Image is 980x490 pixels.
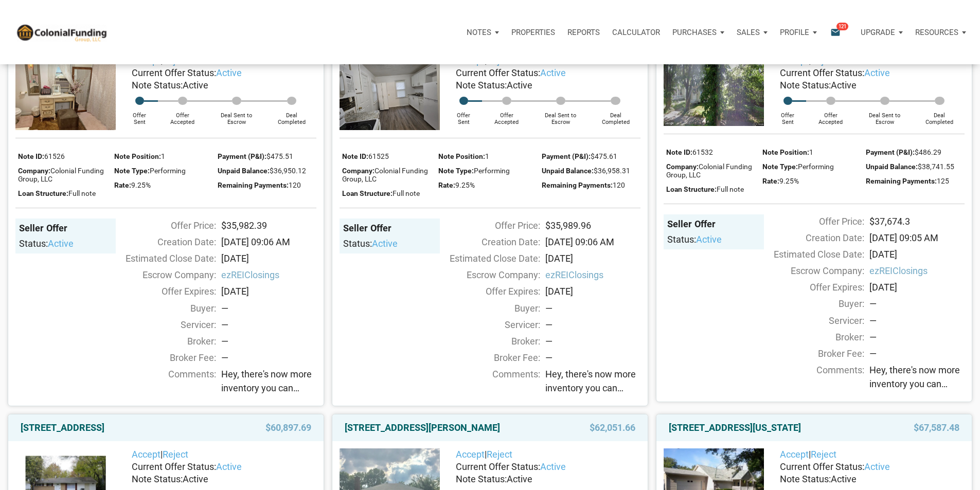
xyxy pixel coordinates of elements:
div: Servicer: [759,314,864,328]
div: Seller Offer [667,218,760,230]
span: active [864,67,890,78]
span: Unpaid Balance: [542,167,594,175]
span: active [216,67,242,78]
span: Note ID: [342,152,368,160]
div: Estimated Close Date: [435,251,540,265]
p: Properties [511,28,555,37]
p: Sales [737,28,760,37]
span: Note Position: [114,152,161,160]
span: Remaining Payments: [218,181,289,189]
span: Note Type: [114,167,150,175]
span: Note Status: [780,474,831,484]
button: Sales [730,17,774,48]
span: 120 [613,181,625,189]
div: [DATE] [540,284,646,298]
a: Reject [487,449,512,460]
a: Profile [774,17,823,48]
span: Note ID: [18,152,44,160]
span: Rate: [114,181,131,189]
span: Active [507,474,532,484]
span: Note Position: [438,152,485,160]
div: — [545,318,640,332]
img: 575564 [15,55,116,130]
p: Calculator [612,28,660,37]
div: Offer Sent [445,105,483,125]
a: Resources [909,17,972,48]
span: Note Status: [456,474,507,484]
span: Note Status: [456,80,507,90]
span: active [864,461,890,472]
span: Note Type: [438,167,474,175]
div: Buyer: [111,301,216,315]
a: [STREET_ADDRESS] [21,422,104,434]
i: email [829,26,842,38]
span: $475.61 [591,152,617,160]
div: [DATE] 09:05 AM [864,231,970,245]
span: Full note [393,189,420,197]
div: — [221,334,316,348]
p: Resources [915,28,958,37]
span: 1 [809,148,813,156]
p: Notes [467,28,491,37]
a: Upgrade [854,17,909,48]
span: 9.25% [131,181,151,189]
span: Status: [343,238,372,249]
div: [DATE] [540,251,646,265]
span: Payment (P&I): [542,152,591,160]
span: Note Status: [132,474,183,484]
span: 61526 [44,152,65,160]
span: Payment (P&I): [218,152,266,160]
a: Reject [811,449,836,460]
span: active [372,238,398,249]
span: — [869,348,877,359]
div: Offer Price: [759,214,864,228]
span: Full note [68,189,96,197]
span: $67,587.48 [914,422,959,434]
div: Offer Price: [435,219,540,232]
span: active [540,67,566,78]
a: Accept [132,449,161,460]
p: Purchases [672,28,717,37]
div: Deal Sent to Escrow [207,105,266,125]
div: Offer Accepted [482,105,530,125]
span: Hey, there's now more inventory you can check out, with something for pretty much any investing s... [869,363,965,391]
a: Accept [456,449,485,460]
div: Comments: [111,367,216,398]
span: | [132,449,188,460]
span: ezREIClosings [545,268,640,282]
div: Offer Sent [769,105,807,125]
span: Company: [18,167,50,175]
div: — [545,301,640,315]
span: Unpaid Balance: [218,167,270,175]
span: ezREIClosings [869,264,965,278]
button: email121 [823,17,854,48]
span: $62,051.66 [590,422,635,434]
p: Profile [780,28,809,37]
div: $35,989.96 [540,219,646,232]
span: Colonial Funding Group, LLC [666,162,752,179]
div: Broker Fee: [111,351,216,365]
span: Loan Structure: [342,189,393,197]
div: — [221,318,316,332]
span: $36,950.12 [270,167,306,175]
a: Notes [460,17,505,48]
span: Rate: [438,181,455,189]
div: — [869,314,965,328]
div: — [869,330,965,344]
div: Deal Completed [915,105,965,125]
div: Escrow Company: [111,268,216,282]
span: $475.51 [266,152,293,160]
span: Active [831,80,857,90]
a: Accept [780,449,809,460]
button: Reports [561,17,606,48]
a: Properties [505,17,561,48]
span: Unpaid Balance: [866,162,918,171]
span: Current Offer Status: [132,67,216,78]
div: Offer Price: [111,219,216,232]
div: Deal Sent to Escrow [531,105,591,125]
div: Broker: [111,334,216,348]
button: Purchases [666,17,730,48]
span: Active [831,474,857,484]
